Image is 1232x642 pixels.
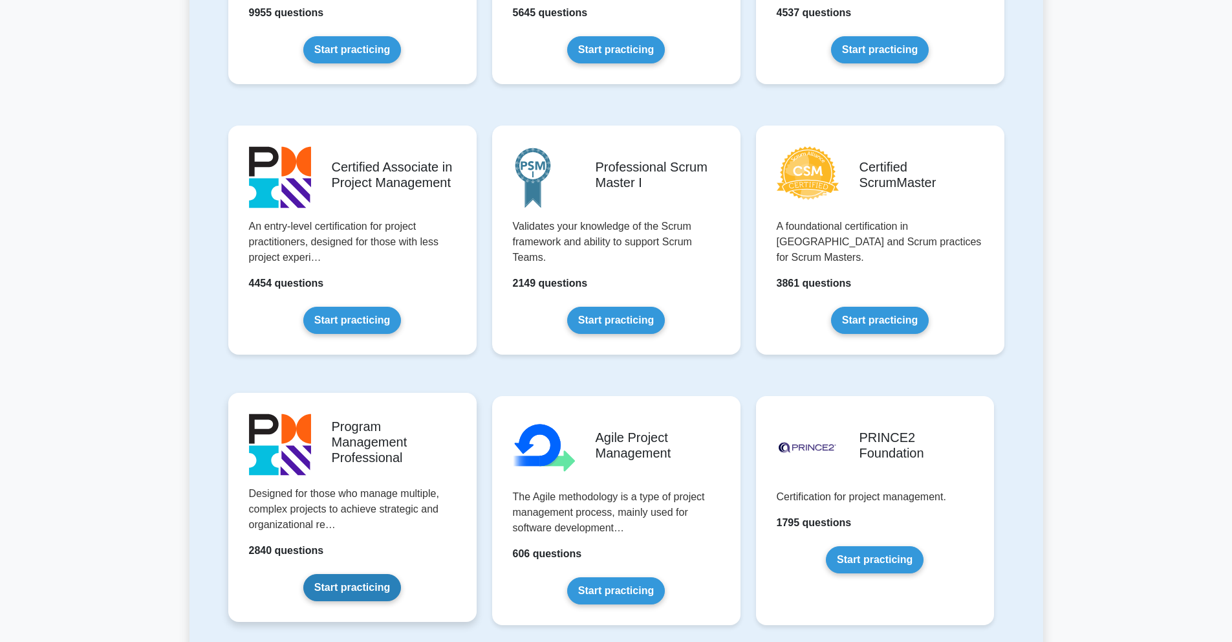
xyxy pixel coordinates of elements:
a: Start practicing [303,574,401,601]
a: Start practicing [567,36,665,63]
a: Start practicing [826,546,924,573]
a: Start practicing [831,307,929,334]
a: Start practicing [303,307,401,334]
a: Start practicing [303,36,401,63]
a: Start practicing [831,36,929,63]
a: Start practicing [567,577,665,604]
a: Start practicing [567,307,665,334]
